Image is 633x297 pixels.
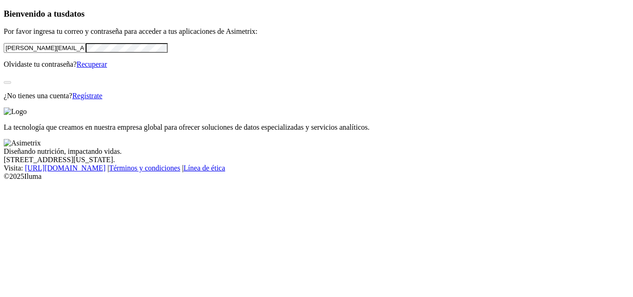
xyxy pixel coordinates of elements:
[4,147,629,156] div: Diseñando nutrición, impactando vidas.
[65,9,85,19] span: datos
[4,172,629,181] div: © 2025 Iluma
[184,164,225,172] a: Línea de ética
[72,92,102,100] a: Regístrate
[109,164,180,172] a: Términos y condiciones
[4,27,629,36] p: Por favor ingresa tu correo y contraseña para acceder a tus aplicaciones de Asimetrix:
[4,164,629,172] div: Visita : | |
[4,43,86,53] input: Tu correo
[4,92,629,100] p: ¿No tienes una cuenta?
[4,139,41,147] img: Asimetrix
[76,60,107,68] a: Recuperar
[25,164,106,172] a: [URL][DOMAIN_NAME]
[4,107,27,116] img: Logo
[4,9,629,19] h3: Bienvenido a tus
[4,60,629,69] p: Olvidaste tu contraseña?
[4,156,629,164] div: [STREET_ADDRESS][US_STATE].
[4,123,629,132] p: La tecnología que creamos en nuestra empresa global para ofrecer soluciones de datos especializad...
